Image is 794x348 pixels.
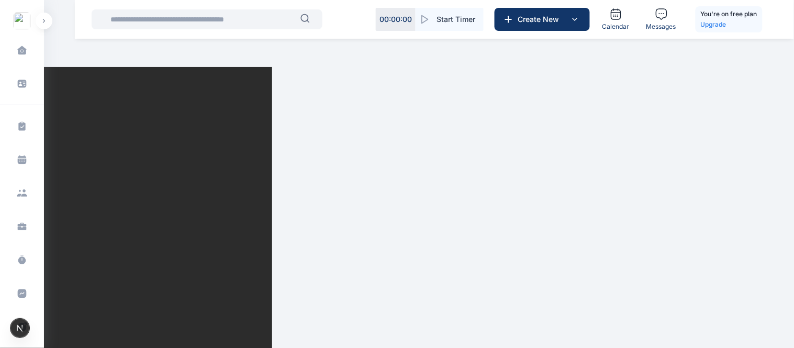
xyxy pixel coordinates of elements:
a: Messages [642,4,680,35]
a: Upgrade [701,19,757,30]
p: 00 : 00 : 00 [379,14,412,25]
button: Create New [495,8,590,31]
button: Start Timer [416,8,484,31]
span: Messages [646,23,676,31]
span: Calendar [602,23,630,31]
span: Create New [514,14,568,25]
h5: You're on free plan [701,9,757,19]
span: Start Timer [437,14,475,25]
a: Calendar [598,4,634,35]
